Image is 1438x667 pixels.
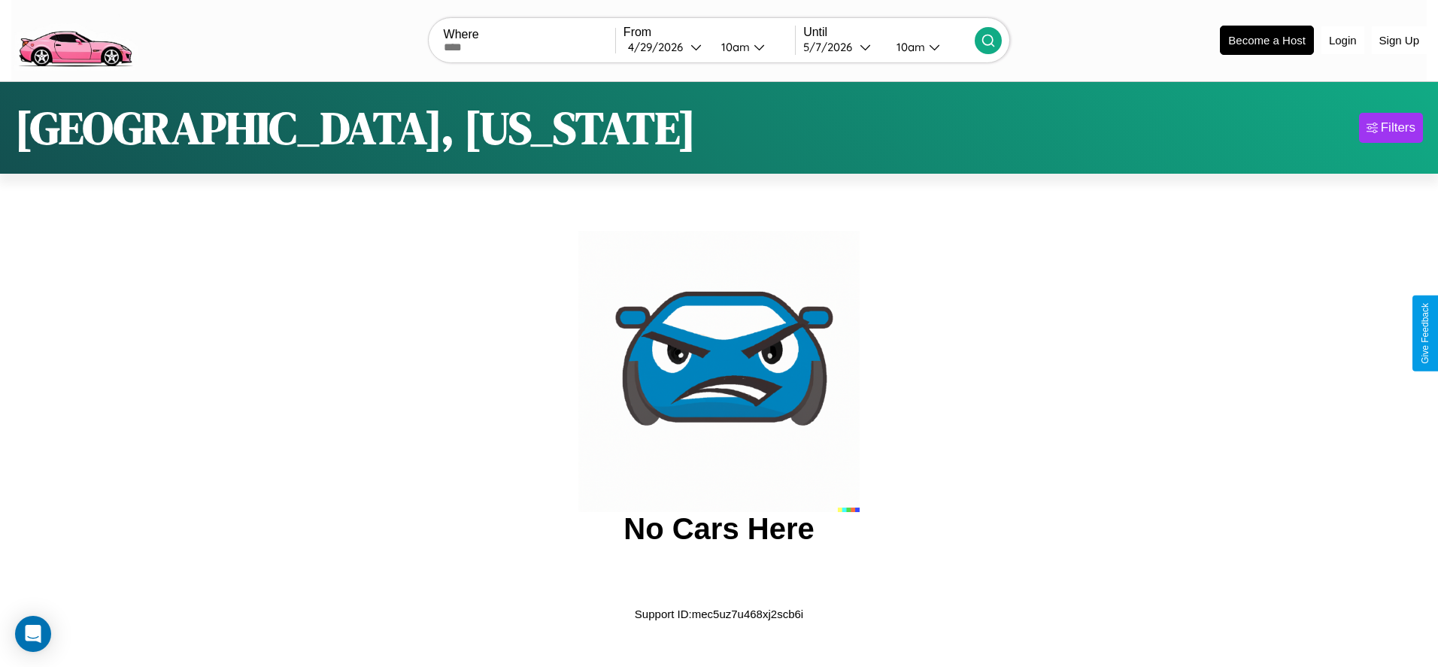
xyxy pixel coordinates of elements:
button: Sign Up [1372,26,1427,54]
label: Where [444,28,615,41]
div: Open Intercom Messenger [15,616,51,652]
button: Filters [1359,113,1423,143]
div: Filters [1381,120,1415,135]
label: From [623,26,795,39]
button: 10am [709,39,795,55]
h2: No Cars Here [623,512,814,546]
img: car [578,231,860,512]
div: 4 / 29 / 2026 [628,40,690,54]
div: 5 / 7 / 2026 [803,40,860,54]
p: Support ID: mec5uz7u468xj2scb6i [635,604,803,624]
button: Become a Host [1220,26,1314,55]
div: 10am [889,40,929,54]
div: 10am [714,40,754,54]
label: Until [803,26,975,39]
img: logo [11,8,138,71]
button: 10am [884,39,975,55]
h1: [GEOGRAPHIC_DATA], [US_STATE] [15,97,696,159]
button: Login [1321,26,1364,54]
div: Give Feedback [1420,303,1430,364]
button: 4/29/2026 [623,39,709,55]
